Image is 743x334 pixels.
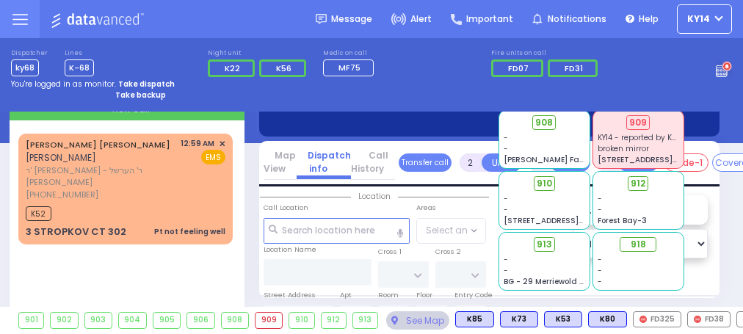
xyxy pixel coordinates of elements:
[548,12,606,26] span: Notifications
[353,313,377,327] div: 913
[19,313,43,327] div: 901
[598,154,736,165] span: [STREET_ADDRESS][PERSON_NAME]
[351,149,395,175] a: Call History
[677,4,732,34] button: KY14
[535,116,553,129] span: 908
[222,313,248,327] div: 908
[633,311,681,327] div: FD325
[504,143,508,154] span: -
[504,265,508,276] span: -
[297,149,351,175] a: Dispatch info
[255,313,282,327] div: 909
[598,265,679,276] div: -
[201,150,225,164] span: EMS
[482,153,522,172] button: UNIT
[694,316,701,323] img: red-radio-icon.svg
[225,62,240,74] span: K22
[331,12,372,26] span: Message
[687,311,731,327] div: FD38
[588,311,627,327] div: K80
[181,138,214,149] span: 12:59 AM
[264,149,297,175] a: Map View
[631,238,646,251] span: 918
[537,177,552,190] span: 910
[504,215,642,226] span: [STREET_ADDRESS][PERSON_NAME]
[598,193,602,204] span: -
[466,12,513,26] span: Important
[26,225,126,239] div: 3 STROPKOV CT 302
[598,276,679,287] div: -
[11,79,116,90] span: You're logged in as monitor.
[504,254,508,265] span: -
[187,313,214,327] div: 906
[264,203,308,213] label: Call Location
[322,313,346,327] div: 912
[26,206,51,221] span: K52
[378,247,402,257] label: Cross 1
[500,311,538,327] div: BLS
[26,151,96,164] span: [PERSON_NAME]
[153,313,180,327] div: 905
[504,154,590,165] span: [PERSON_NAME] Farm
[500,311,538,327] div: K73
[26,164,176,189] span: ר' [PERSON_NAME] - ר' הערשל [PERSON_NAME]
[276,62,291,74] span: K56
[289,313,313,327] div: 910
[504,276,586,287] span: BG - 29 Merriewold S.
[11,59,39,76] span: ky68
[504,204,508,215] span: -
[118,79,175,90] strong: Take dispatch
[85,313,112,327] div: 903
[598,132,682,143] span: KY14 - reported by K90
[504,132,508,143] span: -
[631,177,645,190] span: 912
[639,316,647,323] img: red-radio-icon.svg
[26,189,98,200] span: [PHONE_NUMBER]
[26,139,170,150] a: [PERSON_NAME] [PERSON_NAME]
[340,290,352,300] label: Apt
[626,115,650,130] div: 909
[454,290,493,300] label: Entry Code
[639,12,659,26] span: Help
[598,143,649,154] span: broken mirror
[544,311,582,327] div: K53
[351,191,398,202] span: Location
[65,59,94,76] span: K-68
[386,311,449,330] div: See map
[588,311,627,327] div: BLS
[537,238,552,251] span: 913
[416,203,436,213] label: Areas
[687,12,710,26] span: KY14
[264,218,410,244] input: Search location here
[338,62,360,73] span: MF75
[426,224,491,237] span: Select an area
[504,193,508,204] span: -
[11,49,48,58] label: Dispatcher
[399,153,452,172] button: Transfer call
[598,215,647,226] span: Forest Bay-3
[65,49,94,58] label: Lines
[598,204,602,215] span: -
[378,290,399,300] label: Room
[154,226,225,237] div: Pt not feeling well
[323,49,378,58] label: Medic on call
[491,49,602,58] label: Fire units on call
[264,290,316,300] label: Street Address
[455,311,494,327] div: BLS
[410,12,432,26] span: Alert
[435,247,461,257] label: Cross 2
[264,244,316,255] label: Location Name
[565,62,583,74] span: FD31
[598,254,679,265] div: -
[455,311,494,327] div: K85
[416,290,432,300] label: Floor
[115,90,166,101] strong: Take backup
[119,313,146,327] div: 904
[51,313,77,327] div: 902
[208,49,311,58] label: Night unit
[508,62,529,74] span: FD07
[51,10,148,29] img: Logo
[316,14,327,25] img: message.svg
[219,138,225,150] span: ✕
[544,311,582,327] div: BLS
